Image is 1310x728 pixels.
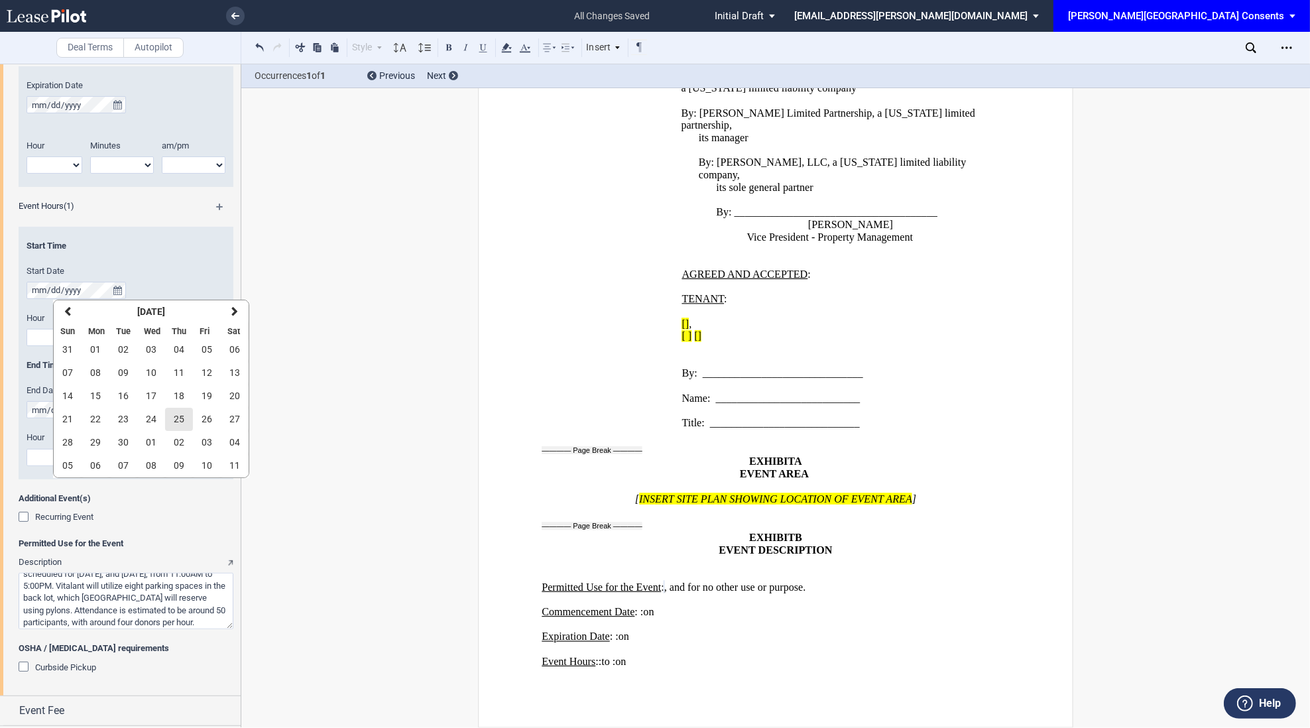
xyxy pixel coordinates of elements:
[229,344,240,355] span: 06
[146,391,156,401] span: 17
[327,39,343,55] button: Paste
[320,70,326,81] b: 1
[137,408,165,431] button: 24
[202,344,212,355] span: 05
[174,391,184,401] span: 18
[82,338,109,361] button: 01
[202,367,212,378] span: 12
[808,219,893,231] span: [PERSON_NAME]
[682,82,686,94] span: a
[610,631,613,643] span: :
[229,391,240,401] span: 20
[615,631,618,643] span: :
[688,330,691,342] span: ]
[27,80,83,90] span: Expiration Date
[165,338,193,361] button: 04
[118,437,129,448] span: 30
[221,361,249,385] button: 13
[643,606,654,618] span: on
[685,318,689,330] span: ]
[699,132,748,144] span: its manager
[137,431,165,454] button: 01
[1276,37,1297,58] div: Open Lease options menu
[137,361,165,385] button: 10
[542,656,595,668] span: Event Hours
[109,361,137,385] button: 09
[137,338,165,361] button: 03
[82,454,109,477] button: 06
[682,293,725,305] span: TENANT
[747,231,914,243] span: Vice President - Property Management
[441,39,457,55] button: Bold
[19,201,64,211] span: Event Hours
[682,330,685,342] span: [
[62,367,73,378] span: 07
[19,661,96,674] md-checkbox: Curbside Pickup
[82,361,109,385] button: 08
[252,39,268,55] button: Undo
[634,606,637,618] span: :
[542,606,634,618] span: Commencement Date
[109,96,126,113] button: true
[62,414,73,424] span: 21
[193,408,221,431] button: 26
[118,391,129,401] span: 16
[118,367,129,378] span: 09
[193,385,221,408] button: 19
[90,460,101,471] span: 06
[54,338,82,361] button: 31
[1068,10,1284,22] div: [PERSON_NAME][GEOGRAPHIC_DATA] Consents
[682,367,697,379] span: By:
[11,200,203,212] label: (1)
[689,318,691,330] span: ,
[19,557,62,567] span: Description
[165,385,193,408] button: 18
[137,326,160,336] small: Wednesday
[193,454,221,477] button: 10
[174,414,184,424] span: 25
[542,581,661,593] span: Permitted Use for the Event
[165,454,193,477] button: 09
[146,460,156,471] span: 08
[221,454,249,477] button: 11
[19,511,93,524] md-checkbox: Recurring Event
[912,493,916,505] span: ]
[202,414,212,424] span: 26
[174,367,184,378] span: 11
[123,38,184,58] label: Autopilot
[193,338,221,361] button: 05
[542,631,610,643] span: Expiration Date
[619,631,629,643] span: on
[193,361,221,385] button: 12
[613,656,615,668] span: :
[682,318,685,330] span: [
[54,385,82,408] button: 14
[221,408,249,431] button: 27
[54,326,75,336] small: Sunday
[193,326,209,336] small: Friday
[202,460,212,471] span: 10
[710,417,860,429] span: ____________________________
[367,70,415,83] div: Previous
[698,330,701,342] span: ]
[585,39,623,56] div: Insert
[635,493,639,505] span: [
[601,656,610,668] span: to
[174,437,184,448] span: 02
[229,460,240,471] span: 11
[35,512,93,522] span: Recurring Event
[27,241,66,251] span: Start Time
[639,493,912,505] span: INSERT SITE PLAN SHOWING LOCATION OF EVENT AREA
[90,391,101,401] span: 15
[82,408,109,431] button: 22
[90,344,101,355] span: 01
[567,2,656,30] span: all changes saved
[62,391,73,401] span: 14
[109,338,137,361] button: 02
[109,454,137,477] button: 07
[631,39,647,55] button: Toggle Control Characters
[19,703,64,719] span: Event Fee
[54,408,82,431] button: 21
[82,326,105,336] small: Monday
[703,367,863,379] span: ______________________________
